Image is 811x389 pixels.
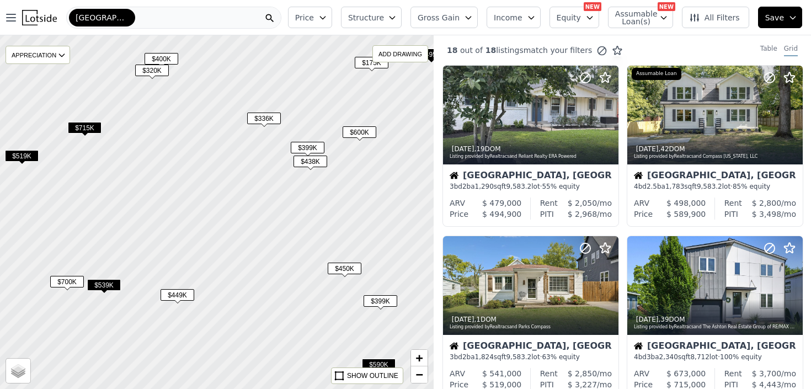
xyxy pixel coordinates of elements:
[50,276,84,292] div: $700K
[452,145,474,153] time: 2025-09-17 03:12
[482,369,521,378] span: $ 541,000
[558,198,612,209] div: /mo
[634,342,643,350] img: House
[291,142,324,158] div: $399K
[450,368,465,379] div: ARV
[482,199,521,207] span: $ 479,000
[584,2,601,11] div: NEW
[627,65,802,227] a: [DATE],42DOMListing provided byRealtracsand Compass [US_STATE], LLCAssumable LoanHouse[GEOGRAPHIC...
[348,12,383,23] span: Structure
[294,156,327,167] span: $438K
[414,49,448,65] div: $495K
[416,367,423,381] span: −
[524,45,593,56] span: match your filters
[135,65,169,76] span: $320K
[450,315,613,324] div: , 1 DOM
[658,2,675,11] div: NEW
[6,46,70,64] div: APPRECIATION
[364,295,397,307] span: $399K
[418,12,460,23] span: Gross Gain
[608,7,673,28] button: Assumable Loan(s)
[22,10,57,25] img: Lotside
[76,12,129,23] span: [GEOGRAPHIC_DATA]
[540,368,558,379] div: Rent
[442,65,618,227] a: [DATE],19DOMListing provided byRealtracsand Reliant Realty ERA PoweredHouse[GEOGRAPHIC_DATA], [GE...
[742,198,796,209] div: /mo
[450,198,465,209] div: ARV
[373,46,428,62] div: ADD DRAWING
[634,171,643,180] img: House
[416,351,423,365] span: +
[568,210,597,219] span: $ 2,968
[634,145,797,153] div: , 42 DOM
[145,53,178,65] span: $400K
[450,171,612,182] div: [GEOGRAPHIC_DATA], [GEOGRAPHIC_DATA]
[724,198,742,209] div: Rent
[328,263,361,274] span: $450K
[557,12,581,23] span: Equity
[634,353,796,361] div: 4 bd 3 ba sqft lot · 100% equity
[482,380,521,389] span: $ 519,000
[294,156,327,172] div: $438K
[475,183,494,190] span: 1,290
[411,350,428,366] a: Zoom in
[362,359,396,375] div: $590K
[634,368,649,379] div: ARV
[724,368,742,379] div: Rent
[666,199,706,207] span: $ 498,000
[291,142,324,153] span: $399K
[690,353,709,361] span: 8,712
[487,7,541,28] button: Income
[636,145,659,153] time: 2025-09-11 18:11
[450,153,613,160] div: Listing provided by Realtracs and Reliant Realty ERA Powered
[135,65,169,81] div: $320K
[347,371,398,381] div: SHOW OUTLINE
[5,150,39,162] span: $519K
[634,324,797,331] div: Listing provided by Realtracs and The Ashton Real Estate Group of RE/MAX Advantage
[6,359,30,383] a: Layers
[506,353,531,361] span: 9,583.2
[765,12,784,23] span: Save
[87,279,121,291] span: $539K
[411,366,428,383] a: Zoom out
[247,113,281,124] span: $336K
[482,210,521,219] span: $ 494,900
[414,49,448,60] span: $495K
[689,12,740,23] span: All Filters
[87,279,121,295] div: $539K
[341,7,402,28] button: Structure
[355,57,388,73] div: $175K
[615,10,650,25] span: Assumable Loan(s)
[665,183,684,190] span: 1,783
[483,46,496,55] span: 18
[450,209,468,220] div: Price
[450,182,612,191] div: 3 bd 2 ba sqft lot · 55% equity
[410,7,478,28] button: Gross Gain
[247,113,281,129] div: $336K
[634,153,797,160] div: Listing provided by Realtracs and Compass [US_STATE], LLC
[450,171,458,180] img: House
[328,263,361,279] div: $450K
[724,209,738,220] div: PITI
[568,369,597,378] span: $ 2,850
[666,369,706,378] span: $ 673,000
[752,369,781,378] span: $ 3,700
[145,53,178,69] div: $400K
[450,145,613,153] div: , 19 DOM
[450,342,612,353] div: [GEOGRAPHIC_DATA], [GEOGRAPHIC_DATA]
[161,289,194,301] span: $449K
[362,359,396,370] span: $590K
[634,171,796,182] div: [GEOGRAPHIC_DATA], [GEOGRAPHIC_DATA]
[682,7,749,28] button: All Filters
[549,7,599,28] button: Equity
[494,12,522,23] span: Income
[738,209,796,220] div: /mo
[666,380,706,389] span: $ 715,000
[540,198,558,209] div: Rent
[50,276,84,287] span: $700K
[450,353,612,361] div: 3 bd 2 ba sqft lot · 63% equity
[434,45,623,56] div: out of listings
[697,183,722,190] span: 9,583.2
[450,324,613,331] div: Listing provided by Realtracs and Parks Compass
[634,342,796,353] div: [GEOGRAPHIC_DATA], [GEOGRAPHIC_DATA]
